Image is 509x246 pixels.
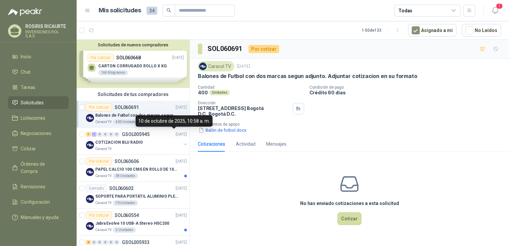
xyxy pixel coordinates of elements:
[25,30,69,38] p: INVERSIONES ROL S.A.S
[109,132,114,137] div: 0
[176,212,187,219] p: [DATE]
[8,158,69,178] a: Órdenes de Compra
[209,90,230,95] div: Unidades
[86,141,94,149] img: Company Logo
[198,73,417,80] p: Balones de Futbol con dos marcas segun adjunto. Adjuntar cotizacion en su formato
[198,85,304,90] p: Cantidad
[95,146,112,152] p: Caracol TV
[86,184,107,192] div: Cerrado
[86,211,112,219] div: Por cotizar
[309,90,507,95] p: Crédito 60 días
[249,45,279,53] div: Por cotizar
[167,8,171,13] span: search
[8,8,42,16] img: Logo peakr
[8,127,69,140] a: Negociaciones
[95,139,143,146] p: COTIZACION BLU RADIO
[21,68,31,76] span: Chat
[208,44,243,54] h3: SOL060691
[77,155,190,182] a: Por cotizarSOL060606[DATE] Company LogoPAPEL CALCIO 100 CMS EN ROLLO DE 100 GRCaracol TV38 Unidades
[300,200,399,207] h3: No has enviado cotizaciones a esta solicitud
[8,211,69,224] a: Manuales y ayuda
[136,115,213,127] div: 10 de octubre de 2025, 10:58 a. m.
[86,195,94,203] img: Company Logo
[21,198,50,206] span: Configuración
[86,157,112,165] div: Por cotizar
[198,90,208,95] p: 400
[99,6,141,15] h1: Mis solicitudes
[95,227,112,233] p: Caracol TV
[79,42,187,47] button: Solicitudes de nuevos compradores
[95,112,178,119] p: Balones de Futbol con dos marcas segun adjunto. Adjuntar cotizacion en su formato
[109,186,134,191] p: SOL060602
[25,24,69,29] p: ROSIRIS RICAURTE
[113,227,136,233] div: 2 Unidades
[113,173,138,179] div: 38 Unidades
[21,183,45,190] span: Remisiones
[8,66,69,78] a: Chat
[77,40,190,88] div: Solicitudes de nuevos compradoresPor cotizarSOL060668[DATE] CARTON CORRUGADO ROLLO X KG165 Kilogr...
[8,180,69,193] a: Remisiones
[95,166,178,173] p: PAPEL CALCIO 100 CMS EN ROLLO DE 100 GR
[122,240,150,245] p: GSOL005933
[97,240,102,245] div: 0
[21,214,59,221] span: Manuales y ayuda
[198,101,290,105] p: Dirección
[115,105,139,110] p: SOL060691
[8,142,69,155] a: Cotizar
[8,112,69,124] a: Licitaciones
[398,7,412,14] div: Todas
[176,185,187,192] p: [DATE]
[21,114,45,122] span: Licitaciones
[337,212,361,225] button: Cotizar
[176,131,187,138] p: [DATE]
[77,209,190,236] a: Por cotizarSOL060554[DATE] Company LogoJabra Evolve 10 USB-A Stereo HSC200Caracol TV2 Unidades
[77,101,190,128] a: Por cotizarSOL060691[DATE] Company LogoBalones de Futbol con dos marcas segun adjunto. Adjuntar c...
[198,127,247,134] button: Balón de futbol.docx
[176,104,187,111] p: [DATE]
[8,81,69,94] a: Tareas
[496,3,503,9] span: 1
[86,103,112,111] div: Por cotizar
[489,5,501,17] button: 1
[362,25,403,36] div: 1 - 50 de 133
[21,160,62,175] span: Órdenes de Compra
[86,132,91,137] div: 1
[114,240,119,245] div: 0
[103,240,108,245] div: 0
[176,239,187,246] p: [DATE]
[8,96,69,109] a: Solicitudes
[92,132,97,137] div: 1
[95,200,112,206] p: Caracol TV
[236,140,255,148] div: Actividad
[266,140,286,148] div: Mensajes
[92,240,97,245] div: 0
[95,173,112,179] p: Caracol TV
[122,132,150,137] p: GSOL005945
[198,140,225,148] div: Cotizaciones
[8,196,69,208] a: Configuración
[97,132,102,137] div: 0
[77,182,190,209] a: CerradoSOL060602[DATE] Company LogoSOPORTE PARA PORTÁTIL ALUMINIO PLEGABLE VTACaracol TV70 Unidades
[176,158,187,165] p: [DATE]
[21,145,36,152] span: Cotizar
[198,61,234,71] div: Caracol TV
[77,88,190,101] div: Solicitudes de tus compradores
[21,99,44,106] span: Solicitudes
[115,213,139,218] p: SOL060554
[309,85,507,90] p: Condición de pago
[21,130,51,137] span: Negociaciones
[198,122,506,127] p: Documentos de apoyo
[113,119,140,125] div: 400 Unidades
[462,24,501,37] button: No Leídos
[86,222,94,230] img: Company Logo
[103,132,108,137] div: 0
[95,220,169,227] p: Jabra Evolve 10 USB-A Stereo HSC200
[114,132,119,137] div: 0
[237,63,250,70] p: [DATE]
[199,63,207,70] img: Company Logo
[198,105,290,117] p: [STREET_ADDRESS] Bogotá D.C. , Bogotá D.C.
[21,53,31,60] span: Inicio
[147,7,157,15] span: 34
[21,84,35,91] span: Tareas
[95,193,178,200] p: SOPORTE PARA PORTÁTIL ALUMINIO PLEGABLE VTA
